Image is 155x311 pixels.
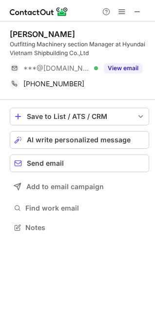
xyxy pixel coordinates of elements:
[27,113,132,120] div: Save to List / ATS / CRM
[104,63,142,73] button: Reveal Button
[10,40,149,58] div: Outfitting Machinery section Manager at Hyundai Vietnam Shipbuilding Co.,Ltd
[26,183,104,191] span: Add to email campaign
[10,155,149,172] button: Send email
[27,136,131,144] span: AI write personalized message
[23,64,91,73] span: ***@[DOMAIN_NAME]
[23,79,84,88] span: [PHONE_NUMBER]
[10,131,149,149] button: AI write personalized message
[10,108,149,125] button: save-profile-one-click
[10,178,149,195] button: Add to email campaign
[10,29,75,39] div: [PERSON_NAME]
[10,6,68,18] img: ContactOut v5.3.10
[25,204,145,213] span: Find work email
[10,201,149,215] button: Find work email
[10,221,149,234] button: Notes
[27,159,64,167] span: Send email
[25,223,145,232] span: Notes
